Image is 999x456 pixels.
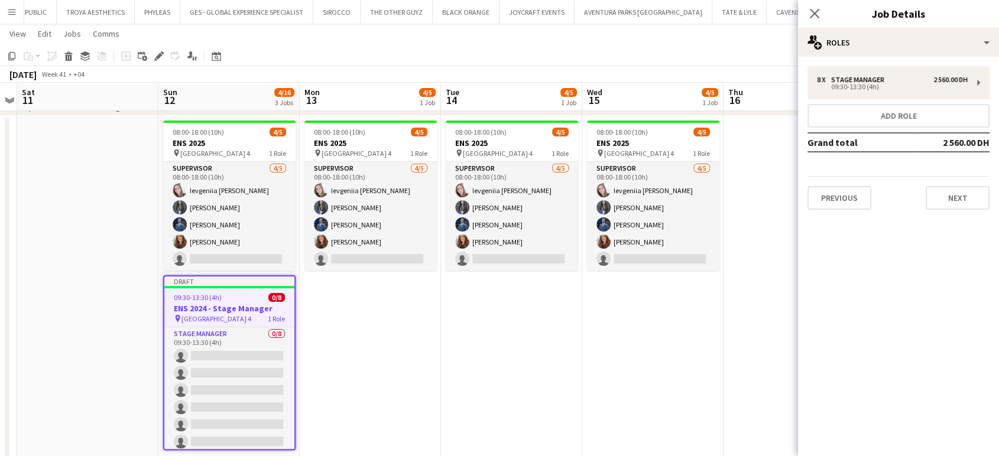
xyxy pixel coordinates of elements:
[33,26,56,41] a: Edit
[561,98,576,107] div: 1 Job
[57,1,135,24] button: TROYA AESTHETICS
[180,1,313,24] button: GES - GLOBAL EXPERIENCE SPECIALIST
[552,149,569,158] span: 1 Role
[9,69,37,80] div: [DATE]
[22,87,35,97] span: Sat
[9,28,26,39] span: View
[587,120,719,271] app-job-card: 08:00-18:00 (10h)4/5ENS 2025 [GEOGRAPHIC_DATA] 41 RoleSupervisor4/508:00-18:00 (10h)Ievgeniia [PE...
[304,87,320,97] span: Mon
[181,314,251,323] span: [GEOGRAPHIC_DATA] 4
[915,133,990,152] td: 2 560.00 DH
[433,1,500,24] button: BLACK ORANGE
[304,138,437,148] h3: ENS 2025
[270,128,286,136] span: 4/5
[798,28,999,57] div: Roles
[807,186,871,210] button: Previous
[269,149,286,158] span: 1 Role
[500,1,575,24] button: JOYCRAFT EVENTS
[164,303,294,314] h3: ENS 2024 - Stage Manager
[552,128,569,136] span: 4/5
[455,128,507,136] span: 08:00-18:00 (10h)
[933,76,968,84] div: 2 560.00 DH
[304,162,437,271] app-card-role: Supervisor4/508:00-18:00 (10h)Ievgeniia [PERSON_NAME][PERSON_NAME][PERSON_NAME][PERSON_NAME]
[702,88,718,97] span: 4/5
[807,133,915,152] td: Grand total
[59,26,86,41] a: Jobs
[274,88,294,97] span: 4/16
[767,1,821,24] button: CAVENDISH
[693,128,710,136] span: 4/5
[163,120,296,271] app-job-card: 08:00-18:00 (10h)4/5ENS 2025 [GEOGRAPHIC_DATA] 41 RoleSupervisor4/508:00-18:00 (10h)Ievgeniia [PE...
[587,138,719,148] h3: ENS 2025
[411,128,427,136] span: 4/5
[163,138,296,148] h3: ENS 2025
[702,98,718,107] div: 1 Job
[693,149,710,158] span: 1 Role
[173,128,224,136] span: 08:00-18:00 (10h)
[313,1,361,24] button: SIROCCO
[446,162,578,271] app-card-role: Supervisor4/508:00-18:00 (10h)Ievgeniia [PERSON_NAME][PERSON_NAME][PERSON_NAME][PERSON_NAME]
[63,28,81,39] span: Jobs
[164,276,294,286] div: Draft
[161,93,177,107] span: 12
[268,314,285,323] span: 1 Role
[817,84,968,90] div: 09:30-13:30 (4h)
[596,128,648,136] span: 08:00-18:00 (10h)
[163,275,296,450] app-job-card: Draft09:30-13:30 (4h)0/8ENS 2024 - Stage Manager [GEOGRAPHIC_DATA] 41 RoleStage Manager0/809:30-1...
[410,149,427,158] span: 1 Role
[604,149,674,158] span: [GEOGRAPHIC_DATA] 4
[446,87,459,97] span: Tue
[420,98,435,107] div: 1 Job
[817,76,831,84] div: 8 x
[587,162,719,271] app-card-role: Supervisor4/508:00-18:00 (10h)Ievgeniia [PERSON_NAME][PERSON_NAME][PERSON_NAME][PERSON_NAME]
[268,293,285,302] span: 0/8
[728,87,743,97] span: Thu
[446,120,578,271] app-job-card: 08:00-18:00 (10h)4/5ENS 2025 [GEOGRAPHIC_DATA] 41 RoleSupervisor4/508:00-18:00 (10h)Ievgeniia [PE...
[726,93,743,107] span: 16
[174,293,222,302] span: 09:30-13:30 (4h)
[93,28,119,39] span: Comms
[575,1,712,24] button: AVENTURA PARKS [GEOGRAPHIC_DATA]
[88,26,124,41] a: Comms
[419,88,436,97] span: 4/5
[180,149,250,158] span: [GEOGRAPHIC_DATA] 4
[5,26,31,41] a: View
[361,1,433,24] button: THE OTHER GUYZ
[585,93,602,107] span: 15
[304,120,437,271] app-job-card: 08:00-18:00 (10h)4/5ENS 2025 [GEOGRAPHIC_DATA] 41 RoleSupervisor4/508:00-18:00 (10h)Ievgeniia [PE...
[712,1,767,24] button: TATE & LYLE
[831,76,889,84] div: Stage Manager
[314,128,365,136] span: 08:00-18:00 (10h)
[20,93,35,107] span: 11
[163,162,296,271] app-card-role: Supervisor4/508:00-18:00 (10h)Ievgeniia [PERSON_NAME][PERSON_NAME][PERSON_NAME][PERSON_NAME]
[444,93,459,107] span: 14
[39,70,69,79] span: Week 41
[807,104,990,128] button: Add role
[322,149,391,158] span: [GEOGRAPHIC_DATA] 4
[446,138,578,148] h3: ENS 2025
[587,87,602,97] span: Wed
[560,88,577,97] span: 4/5
[135,1,180,24] button: PHYLEAS
[73,70,85,79] div: +04
[926,186,990,210] button: Next
[38,28,51,39] span: Edit
[275,98,294,107] div: 3 Jobs
[463,149,533,158] span: [GEOGRAPHIC_DATA] 4
[163,87,177,97] span: Sun
[798,6,999,21] h3: Job Details
[303,93,320,107] span: 13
